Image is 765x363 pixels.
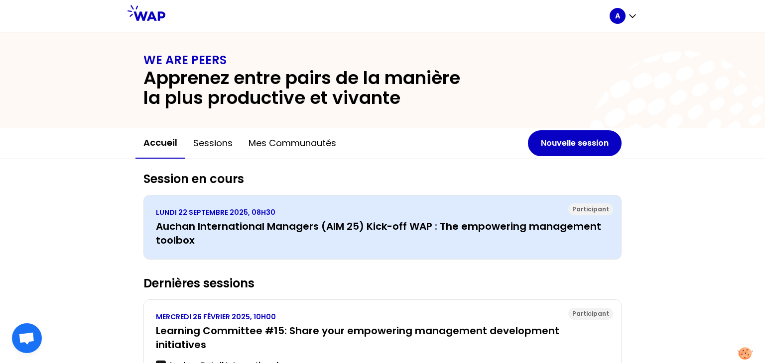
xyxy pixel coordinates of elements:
[156,324,609,352] h3: Learning Committee #15: Share your empowering management development initiatives
[143,68,478,108] h2: Apprenez entre pairs de la manière la plus productive et vivante
[143,52,622,68] h1: WE ARE PEERS
[143,171,622,187] h2: Session en cours
[568,203,613,215] div: Participant
[135,128,185,159] button: Accueil
[610,8,637,24] button: A
[143,275,622,291] h2: Dernières sessions
[568,308,613,320] div: Participant
[156,219,609,247] h3: Auchan International Managers (AIM 25) Kick-off WAP : The empowering management toolbox
[12,323,42,353] div: Otwarty czat
[156,312,609,322] p: MERCREDI 26 FÉVRIER 2025, 10H00
[615,11,620,21] p: A
[156,207,609,247] a: LUNDI 22 SEPTEMBRE 2025, 08H30Auchan International Managers (AIM 25) Kick-off WAP : The empowerin...
[241,128,344,158] button: Mes communautés
[185,128,241,158] button: Sessions
[528,130,622,156] button: Nouvelle session
[156,207,609,217] p: LUNDI 22 SEPTEMBRE 2025, 08H30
